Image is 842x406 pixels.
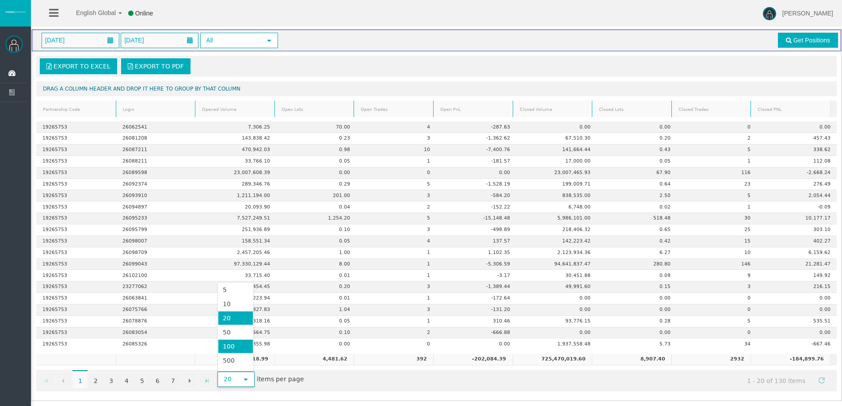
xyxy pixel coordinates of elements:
td: 0 [677,327,757,339]
td: 26078876 [116,316,196,327]
td: 3 [356,304,436,316]
td: 1,254.20 [276,213,356,224]
span: [DATE] [122,34,146,46]
span: select [266,37,273,44]
a: Go to the last page [199,372,215,388]
td: 23 [677,179,757,190]
td: 216.15 [757,281,837,293]
li: 100 [218,339,253,353]
td: 5 [677,316,757,327]
td: -181.57 [436,156,516,167]
td: 0.00 [517,293,597,304]
td: 33,715.40 [196,270,276,281]
span: 1 [72,370,88,389]
td: 19265753 [36,304,116,316]
td: 26093910 [116,190,196,201]
td: 6.27 [597,247,677,259]
td: 117,454.45 [196,281,276,293]
td: 280.80 [597,259,677,270]
li: 1000 [218,368,253,382]
td: 19265753 [36,121,116,133]
td: 0.20 [597,133,677,144]
td: 0 [356,338,436,349]
div: Drag a column header and drop it here to group by that column [36,81,837,96]
td: 470,942.03 [196,144,276,156]
td: 0.00 [517,304,597,316]
td: 0.10 [276,327,356,339]
td: 3 [356,224,436,236]
td: 0.01 [276,270,356,281]
td: 0.00 [597,293,677,304]
td: 70.00 [276,121,356,133]
span: Refresh [818,377,825,384]
td: 1,937,558.48 [517,338,597,349]
td: -1,362.62 [436,133,516,144]
span: Go to the next page [186,377,193,384]
td: 26088211 [116,156,196,167]
td: 303.10 [757,224,837,236]
td: 0.00 [597,327,677,339]
td: 116 [677,167,757,179]
a: Closed Volume [514,103,591,115]
td: -584.20 [436,190,516,201]
td: -1,528.19 [436,179,516,190]
td: 0.23 [276,133,356,144]
td: 10 [677,247,757,259]
td: 158,551.34 [196,236,276,247]
td: 0.00 [517,121,597,133]
td: -287.63 [436,121,516,133]
a: Export to PDF [121,58,190,74]
td: -7,400.76 [436,144,516,156]
td: 26102100 [116,270,196,281]
td: 5 [677,144,757,156]
td: 67,510.30 [517,133,597,144]
td: 0.05 [597,156,677,167]
td: 26099043 [116,259,196,270]
a: Open PnL [434,103,511,115]
td: 0.04 [276,201,356,213]
td: 8.00 [276,259,356,270]
li: 10 [218,297,253,311]
li: 5 [218,283,253,297]
td: -1,389.44 [436,281,516,293]
td: 19265753 [36,259,116,270]
td: 4 [356,121,436,133]
span: Online [135,10,153,17]
td: 1 [356,270,436,281]
td: 26075766 [116,304,196,316]
a: Open Trades [355,103,432,115]
td: -3.17 [436,270,516,281]
td: 2,123,934.36 [517,247,597,259]
td: -172.64 [436,293,516,304]
span: Go to the first page [43,377,50,384]
td: 0.00 [517,327,597,339]
a: Go to the next page [182,372,198,388]
td: 201.00 [276,190,356,201]
td: 0.00 [757,121,837,133]
td: 23,007,608.39 [196,167,276,179]
td: 1 [356,156,436,167]
td: 6,159.62 [757,247,837,259]
td: 199,009.71 [517,179,597,190]
td: 518.48 [597,213,677,224]
td: 3,223.94 [196,293,276,304]
a: Go to the previous page [55,372,71,388]
span: Export to Excel [53,63,110,70]
td: 2.50 [597,190,677,201]
td: 2,457,205.46 [196,247,276,259]
span: Get Positions [793,37,830,44]
td: 0.09 [597,270,677,281]
td: 33,664.75 [196,327,276,339]
td: 34 [677,338,757,349]
td: 0.10 [276,224,356,236]
a: 7 [165,372,180,388]
td: 0.00 [276,167,356,179]
a: Login [117,103,194,115]
td: 23,007,465.93 [517,167,597,179]
td: 0.01 [276,293,356,304]
td: -498.89 [436,224,516,236]
td: 19265753 [36,133,116,144]
td: 1 [356,247,436,259]
a: 6 [150,372,165,388]
span: 1 - 20 of 130 items [739,372,814,389]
